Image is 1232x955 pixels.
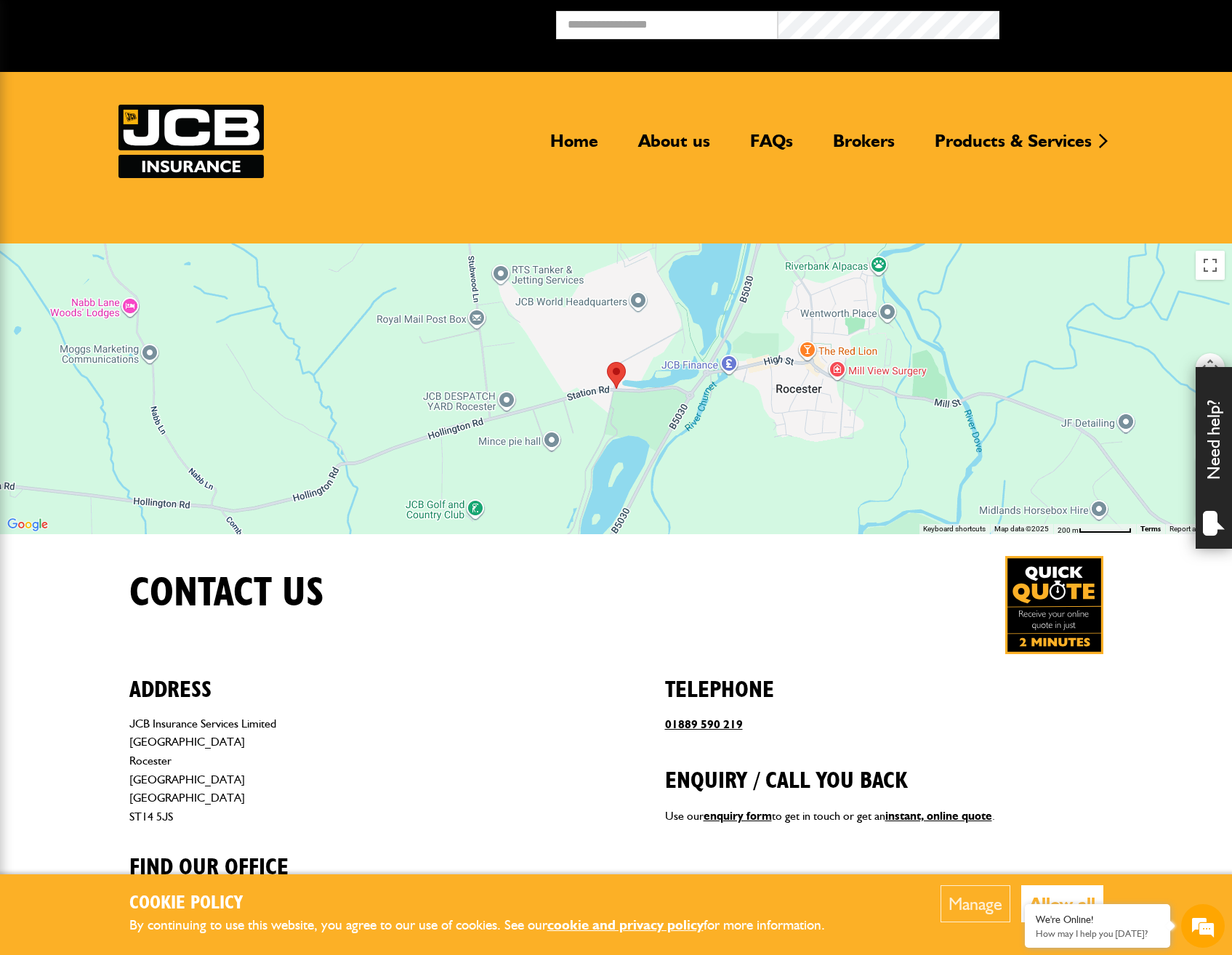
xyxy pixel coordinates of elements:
img: JCB Insurance Services logo [118,105,264,178]
button: Keyboard shortcuts [923,524,986,534]
h1: Contact us [129,569,324,618]
h2: Telephone [665,654,1103,704]
img: Quick Quote [1005,556,1103,654]
a: enquiry form [704,809,772,823]
div: Need help? [1196,367,1232,549]
a: Brokers [822,130,906,164]
h2: Enquiry / call you back [665,745,1103,794]
h2: Cookie Policy [129,892,849,915]
a: cookie and privacy policy [547,916,704,933]
a: Terms (opens in new tab) [1140,524,1161,533]
p: How may I help you today? [1036,928,1159,939]
a: JCB Insurance Services [118,105,264,178]
a: instant, online quote [885,809,992,823]
span: 200 m [1058,526,1079,534]
button: Toggle fullscreen view [1196,251,1225,280]
button: Allow all [1021,885,1103,922]
p: By continuing to use this website, you agree to our use of cookies. See our for more information. [129,914,849,937]
a: Report a map error [1169,525,1228,533]
a: Open this area in Google Maps (opens a new window) [4,515,52,534]
img: Google [4,515,52,534]
button: Map Scale: 200 m per 69 pixels [1053,524,1136,534]
address: JCB Insurance Services Limited [GEOGRAPHIC_DATA] Rocester [GEOGRAPHIC_DATA] [GEOGRAPHIC_DATA] ST1... [129,714,568,826]
a: 01889 590 219 [665,717,743,731]
h2: Address [129,654,568,704]
div: We're Online! [1036,914,1159,926]
button: Manage [941,885,1010,922]
button: Map camera controls [1196,353,1225,382]
a: Home [539,130,609,164]
a: About us [627,130,721,164]
a: Get your insurance quote in just 2-minutes [1005,556,1103,654]
a: FAQs [739,130,804,164]
button: Broker Login [999,11,1221,33]
span: Map data ©2025 [994,525,1049,533]
a: Products & Services [924,130,1103,164]
h2: Find our office [129,831,568,881]
p: Use our to get in touch or get an . [665,807,1103,826]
